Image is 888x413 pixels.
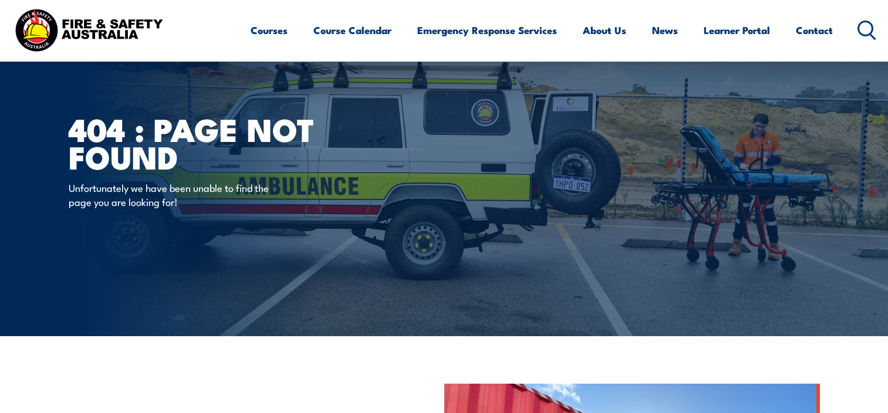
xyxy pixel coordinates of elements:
h1: 404 : Page Not Found [69,115,359,170]
a: About Us [583,15,626,46]
a: Learner Portal [704,15,770,46]
a: News [652,15,678,46]
a: Emergency Response Services [417,15,557,46]
a: Contact [796,15,833,46]
p: Unfortunately we have been unable to find the page you are looking for! [69,181,283,208]
a: Course Calendar [313,15,391,46]
a: Courses [251,15,288,46]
